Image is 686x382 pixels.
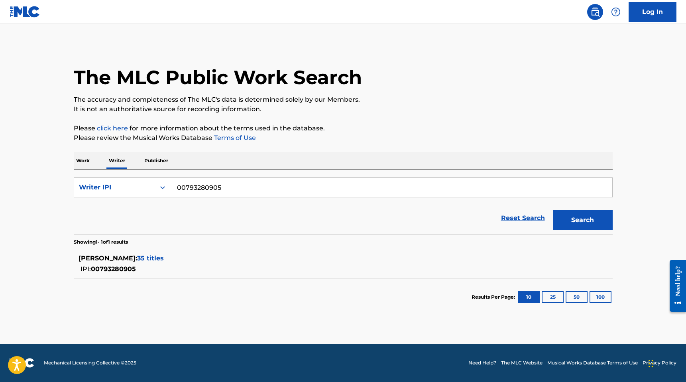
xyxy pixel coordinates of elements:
[10,358,34,368] img: logo
[91,265,136,273] span: 00793280905
[97,124,128,132] a: click here
[566,291,588,303] button: 50
[587,4,603,20] a: Public Search
[74,124,613,133] p: Please for more information about the terms used in the database.
[664,254,686,318] iframe: Resource Center
[74,152,92,169] p: Work
[643,359,676,366] a: Privacy Policy
[79,254,137,262] span: [PERSON_NAME] :
[74,133,613,143] p: Please review the Musical Works Database
[590,291,611,303] button: 100
[74,95,613,104] p: The accuracy and completeness of The MLC's data is determined solely by our Members.
[10,6,40,18] img: MLC Logo
[590,7,600,17] img: search
[553,210,613,230] button: Search
[74,104,613,114] p: It is not an authoritative source for recording information.
[79,183,151,192] div: Writer IPI
[542,291,564,303] button: 25
[142,152,171,169] p: Publisher
[472,293,517,301] p: Results Per Page:
[629,2,676,22] a: Log In
[468,359,496,366] a: Need Help?
[74,65,362,89] h1: The MLC Public Work Search
[74,238,128,246] p: Showing 1 - 1 of 1 results
[497,209,549,227] a: Reset Search
[501,359,543,366] a: The MLC Website
[74,177,613,234] form: Search Form
[81,265,91,273] span: IPI:
[44,359,136,366] span: Mechanical Licensing Collective © 2025
[611,7,621,17] img: help
[646,344,686,382] iframe: Chat Widget
[137,254,164,262] span: 35 titles
[547,359,638,366] a: Musical Works Database Terms of Use
[649,352,653,376] div: Drag
[608,4,624,20] div: Help
[212,134,256,142] a: Terms of Use
[106,152,128,169] p: Writer
[518,291,540,303] button: 10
